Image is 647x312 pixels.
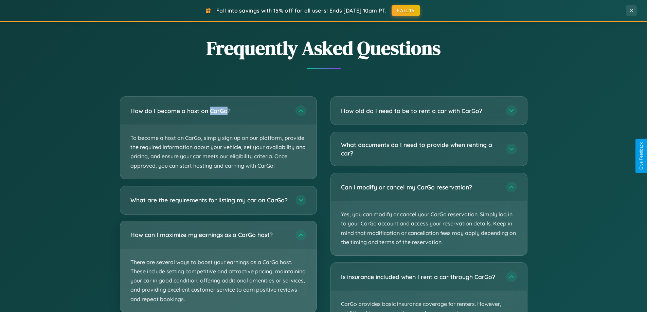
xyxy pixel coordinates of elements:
[392,5,420,16] button: FALL15
[331,201,527,255] p: Yes, you can modify or cancel your CarGo reservation. Simply log in to your CarGo account and acc...
[341,141,499,157] h3: What documents do I need to provide when renting a car?
[130,196,289,204] h3: What are the requirements for listing my car on CarGo?
[341,273,499,281] h3: Is insurance included when I rent a car through CarGo?
[639,142,644,170] div: Give Feedback
[341,107,499,115] h3: How old do I need to be to rent a car with CarGo?
[130,231,289,239] h3: How can I maximize my earnings as a CarGo host?
[120,35,527,61] h2: Frequently Asked Questions
[120,125,317,179] p: To become a host on CarGo, simply sign up on our platform, provide the required information about...
[216,7,387,14] span: Fall into savings with 15% off for all users! Ends [DATE] 10am PT.
[130,107,289,115] h3: How do I become a host on CarGo?
[341,183,499,191] h3: Can I modify or cancel my CarGo reservation?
